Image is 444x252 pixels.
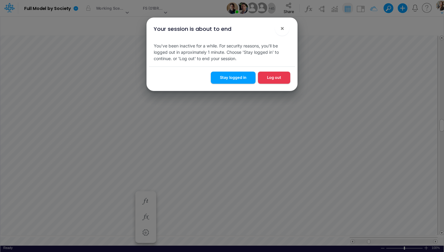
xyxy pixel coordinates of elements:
[258,72,290,83] button: Log out
[280,24,284,32] span: ×
[154,25,231,33] div: Your session is about to end
[211,72,256,83] button: Stay logged in
[275,21,289,36] button: Close
[149,38,295,66] div: You've been inactive for a while. For security reasons, you'll be logged out in aproximately 1 mi...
